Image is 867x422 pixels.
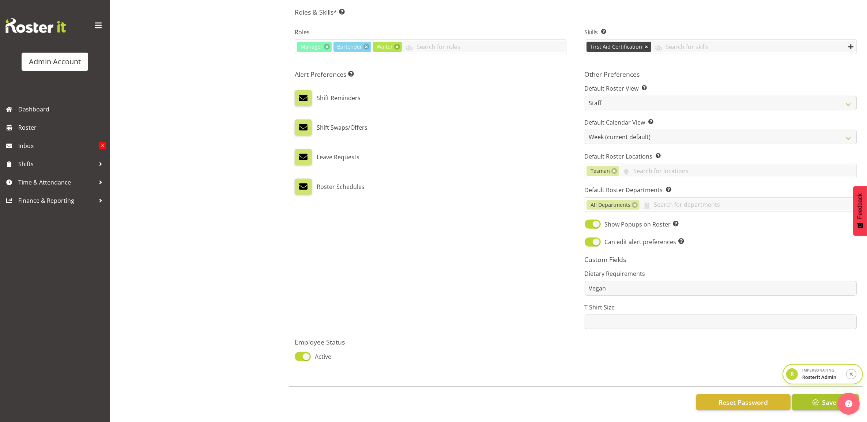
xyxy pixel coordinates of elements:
[29,56,81,67] div: Admin Account
[99,142,106,149] span: 8
[585,28,857,37] label: Skills
[585,152,857,161] label: Default Roster Locations
[585,70,857,78] h5: Other Preferences
[317,119,368,136] label: Shift Swaps/Offers
[591,43,642,51] span: First Aid Certification
[18,195,95,206] span: Finance & Reporting
[853,186,867,236] button: Feedback - Show survey
[822,398,836,407] span: Save
[295,8,857,16] h5: Roles & Skills*
[792,394,859,410] button: Save
[601,237,684,246] span: Can edit alert preferences
[18,177,95,188] span: Time & Attendance
[585,255,857,263] h5: Custom Fields
[5,18,66,33] img: Rosterit website logo
[337,43,362,51] span: Bartender
[18,159,95,170] span: Shifts
[585,303,857,312] label: T Shirt Size
[301,43,323,51] span: Manager
[317,90,361,106] label: Shift Reminders
[696,394,791,410] button: Reset Password
[651,41,856,52] input: Search for skills
[18,104,106,115] span: Dashboard
[640,199,856,210] input: Search for departments
[591,167,610,175] span: Tasman
[846,369,856,379] button: Stop impersonation
[295,70,567,78] h5: Alert Preferences
[601,220,679,229] span: Show Popups on Roster
[585,84,857,93] label: Default Roster View
[295,338,571,346] h5: Employee Status
[719,398,768,407] span: Reset Password
[317,179,365,195] label: Roster Schedules
[18,122,106,133] span: Roster
[311,352,331,361] span: Active
[845,400,852,407] img: help-xxl-2.png
[585,186,857,194] label: Default Roster Departments
[18,140,99,151] span: Inbox
[585,269,857,278] label: Dietary Requirements
[402,41,566,52] input: Search for roles
[585,118,857,127] label: Default Calendar View
[295,28,567,37] label: Roles
[619,165,856,176] input: Search for locations
[317,149,360,165] label: Leave Requests
[591,201,630,209] span: All Departments
[857,193,863,219] span: Feedback
[377,43,393,51] span: Waiter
